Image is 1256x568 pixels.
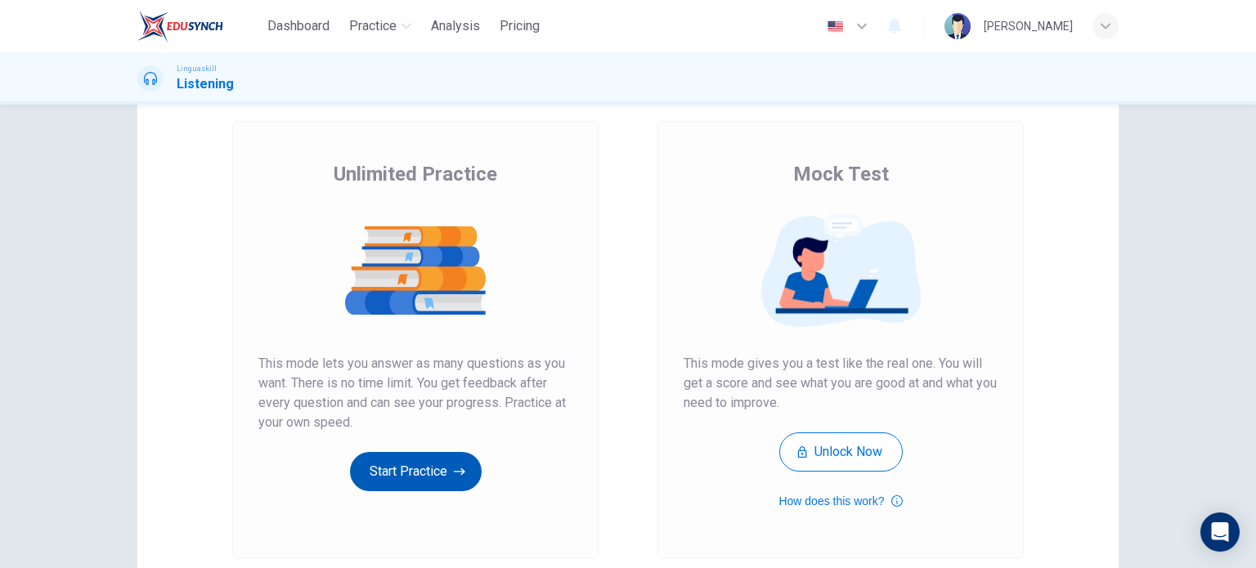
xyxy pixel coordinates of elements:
[778,491,902,511] button: How does this work?
[137,10,223,42] img: EduSynch logo
[500,16,540,36] span: Pricing
[261,11,336,41] button: Dashboard
[825,20,846,33] img: en
[984,16,1073,36] div: [PERSON_NAME]
[684,354,998,413] span: This mode gives you a test like the real one. You will get a score and see what you are good at a...
[1200,512,1240,552] div: Open Intercom Messenger
[177,74,234,94] h1: Listening
[177,63,217,74] span: Linguaskill
[944,13,971,39] img: Profile picture
[431,16,480,36] span: Analysis
[267,16,330,36] span: Dashboard
[137,10,261,42] a: EduSynch logo
[343,11,418,41] button: Practice
[349,16,397,36] span: Practice
[493,11,546,41] button: Pricing
[779,432,903,472] button: Unlock Now
[350,452,482,491] button: Start Practice
[334,161,497,187] span: Unlimited Practice
[424,11,487,41] button: Analysis
[258,354,572,432] span: This mode lets you answer as many questions as you want. There is no time limit. You get feedback...
[793,161,889,187] span: Mock Test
